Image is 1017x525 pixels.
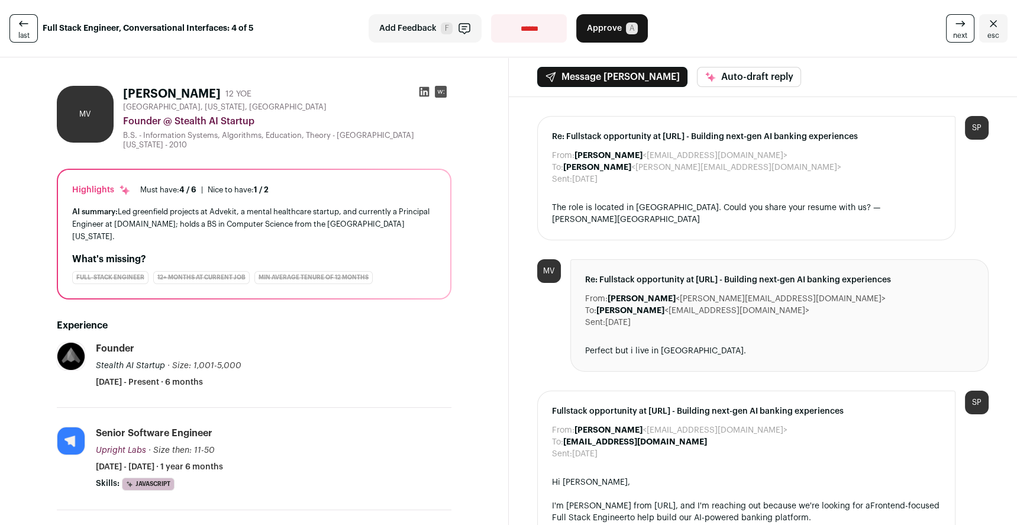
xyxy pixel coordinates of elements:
span: AI summary: [72,208,118,215]
h2: Experience [57,318,451,333]
span: [GEOGRAPHIC_DATA], [US_STATE], [GEOGRAPHIC_DATA] [123,102,327,112]
div: Nice to have: [208,185,269,195]
div: Full-Stack Engineer [72,271,148,284]
dd: <[EMAIL_ADDRESS][DOMAIN_NAME]> [574,150,787,162]
div: Hi [PERSON_NAME], [552,476,941,488]
div: I'm [PERSON_NAME] from [URL], and I'm reaching out because we're looking for a to help build our ... [552,500,941,524]
span: next [953,31,967,40]
dt: From: [552,150,574,162]
b: [PERSON_NAME] [574,426,643,434]
strong: Full Stack Engineer, Conversational Interfaces: 4 of 5 [43,22,254,34]
ul: | [140,185,269,195]
dd: <[PERSON_NAME][EMAIL_ADDRESS][DOMAIN_NAME]> [563,162,841,173]
dt: Sent: [585,317,605,328]
span: [DATE] - Present · 6 months [96,376,203,388]
span: Approve [586,22,621,34]
span: Re: Fullstack opportunity at [URL] - Building next-gen AI banking experiences [585,274,974,286]
div: Must have: [140,185,196,195]
dt: To: [552,436,563,448]
div: The role is located in [GEOGRAPHIC_DATA]. Could you share your resume with us? — [PERSON_NAME][GE... [552,202,941,226]
div: 12 YOE [225,88,251,100]
dd: <[EMAIL_ADDRESS][DOMAIN_NAME]> [574,424,787,436]
span: Skills: [96,478,120,489]
b: [PERSON_NAME] [596,307,664,315]
div: 12+ months at current job [153,271,250,284]
b: [PERSON_NAME] [574,152,643,160]
h1: [PERSON_NAME] [123,86,221,102]
span: last [18,31,30,40]
span: 1 / 2 [254,186,269,194]
div: MV [57,86,114,143]
b: [PERSON_NAME] [608,295,676,303]
span: Add Feedback [379,22,436,34]
div: Senior Software Engineer [96,427,212,440]
dd: [DATE] [572,173,598,185]
dt: From: [585,293,608,305]
dt: From: [552,424,574,436]
dt: Sent: [552,448,572,460]
div: min average tenure of 12 months [254,271,373,284]
div: Perfect but i live in [GEOGRAPHIC_DATA]. [585,345,974,357]
a: Close [979,14,1008,43]
div: Highlights [72,184,131,196]
li: JavaScript [122,478,175,491]
div: Founder @ Stealth AI Startup [123,114,451,128]
dt: Sent: [552,173,572,185]
dd: [DATE] [605,317,631,328]
dd: <[EMAIL_ADDRESS][DOMAIN_NAME]> [596,305,809,317]
span: Fullstack opportunity at [URL] - Building next-gen AI banking experiences [552,405,941,417]
span: Stealth AI Startup [96,362,165,370]
h2: What's missing? [72,252,436,266]
img: 6bf1ce85b6ed422fef7fe59260ffaa248515bbc1bce45f7468ea2e68097d1559.jpg [57,427,85,455]
button: Message [PERSON_NAME] [537,67,687,87]
a: next [946,14,974,43]
dt: To: [585,305,596,317]
div: B.S. - Information Systems, Algorithms, Education, Theory - [GEOGRAPHIC_DATA][US_STATE] - 2010 [123,131,451,150]
div: Led greenfield projects at Advekit, a mental healthcare startup, and currently a Principal Engine... [72,205,436,243]
span: esc [987,31,999,40]
dt: To: [552,162,563,173]
span: F [441,22,453,34]
div: MV [537,259,561,283]
span: [DATE] - [DATE] · 1 year 6 months [96,461,223,473]
span: Re: Fullstack opportunity at [URL] - Building next-gen AI banking experiences [552,131,941,143]
img: 1093f7d8a10d9f2215cf8eb07940b2d83226729146a5f3e4357add30bbe542bf.jpg [57,343,85,370]
button: Add Feedback F [369,14,482,43]
button: Approve A [576,14,648,43]
b: [PERSON_NAME] [563,163,631,172]
span: 4 / 6 [179,186,196,194]
span: Upright Labs [96,446,146,455]
a: last [9,14,38,43]
span: · Size: 1,001-5,000 [167,362,241,370]
div: SP [965,116,989,140]
dd: <[PERSON_NAME][EMAIL_ADDRESS][DOMAIN_NAME]> [608,293,886,305]
div: SP [965,391,989,414]
div: Founder [96,342,134,355]
button: Auto-draft reply [697,67,801,87]
dd: [DATE] [572,448,598,460]
span: A [626,22,638,34]
span: · Size then: 11-50 [148,446,215,455]
b: [EMAIL_ADDRESS][DOMAIN_NAME] [563,438,707,446]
